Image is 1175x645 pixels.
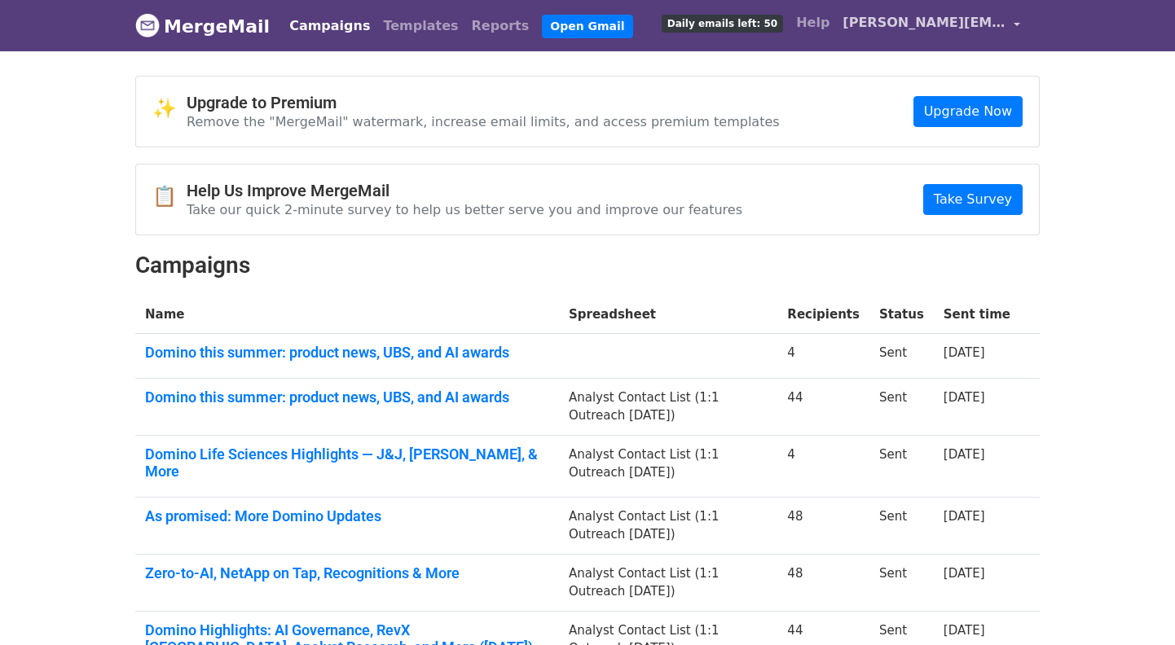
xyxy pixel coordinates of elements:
[869,378,934,435] td: Sent
[135,9,270,43] a: MergeMail
[1094,567,1175,645] iframe: Chat Widget
[944,623,985,638] a: [DATE]
[869,296,934,334] th: Status
[559,378,777,435] td: Analyst Contact List (1:1 Outreach [DATE])
[465,10,536,42] a: Reports
[145,564,549,582] a: Zero-to-AI, NetApp on Tap, Recognitions & More
[944,566,985,581] a: [DATE]
[135,252,1040,279] h2: Campaigns
[777,497,869,554] td: 48
[777,554,869,611] td: 48
[559,435,777,497] td: Analyst Contact List (1:1 Outreach [DATE])
[152,97,187,121] span: ✨
[944,345,985,360] a: [DATE]
[934,296,1020,334] th: Sent time
[145,445,549,480] a: Domino Life Sciences Highlights — J&J, [PERSON_NAME], & More
[135,296,559,334] th: Name
[187,113,780,130] p: Remove the "MergeMail" watermark, increase email limits, and access premium templates
[869,497,934,554] td: Sent
[655,7,790,39] a: Daily emails left: 50
[187,201,742,218] p: Take our quick 2-minute survey to help us better serve you and improve our features
[869,435,934,497] td: Sent
[869,554,934,611] td: Sent
[152,185,187,208] span: 📋
[790,7,836,39] a: Help
[145,388,549,406] a: Domino this summer: product news, UBS, and AI awards
[135,13,160,37] img: MergeMail logo
[913,96,1023,127] a: Upgrade Now
[777,378,869,435] td: 44
[187,93,780,112] h4: Upgrade to Premium
[376,10,464,42] a: Templates
[542,15,632,38] a: Open Gmail
[923,184,1023,215] a: Take Survey
[944,509,985,524] a: [DATE]
[944,390,985,405] a: [DATE]
[559,296,777,334] th: Spreadsheet
[187,181,742,200] h4: Help Us Improve MergeMail
[559,554,777,611] td: Analyst Contact List (1:1 Outreach [DATE])
[559,497,777,554] td: Analyst Contact List (1:1 Outreach [DATE])
[843,13,1006,33] span: [PERSON_NAME][EMAIL_ADDRESS][DOMAIN_NAME]
[662,15,783,33] span: Daily emails left: 50
[777,435,869,497] td: 4
[836,7,1027,45] a: [PERSON_NAME][EMAIL_ADDRESS][DOMAIN_NAME]
[869,334,934,379] td: Sent
[944,447,985,462] a: [DATE]
[777,334,869,379] td: 4
[145,507,549,525] a: As promised: More Domino Updates
[777,296,869,334] th: Recipients
[283,10,376,42] a: Campaigns
[145,344,549,362] a: Domino this summer: product news, UBS, and AI awards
